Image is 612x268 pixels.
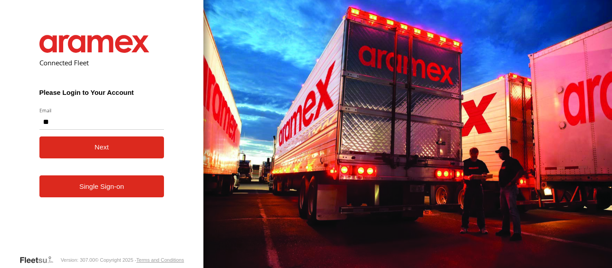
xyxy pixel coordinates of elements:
div: Version: 307.00 [60,257,95,263]
label: Email [39,107,164,114]
a: Single Sign-on [39,175,164,197]
img: Aramex [39,35,150,53]
a: Visit our Website [19,255,60,264]
button: Next [39,136,164,158]
a: Terms and Conditions [136,257,184,263]
h3: Please Login to Your Account [39,89,164,96]
h2: Connected Fleet [39,58,164,67]
div: © Copyright 2025 - [95,257,184,263]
